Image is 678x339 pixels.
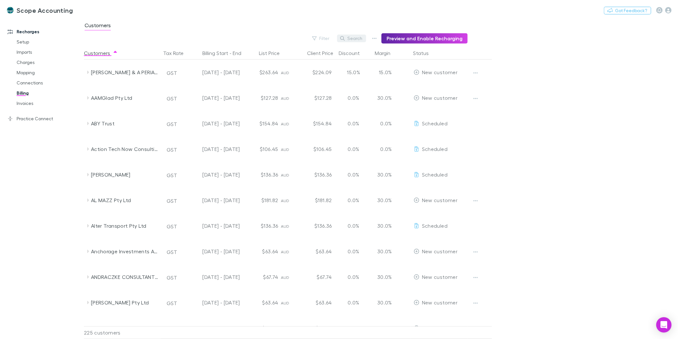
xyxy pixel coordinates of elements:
div: AAMGlad Pty LtdGST[DATE] - [DATE]$127.28AUD$127.280.0%30.0%EditNew customer [84,85,495,111]
button: Preview and Enable Recharging [381,33,468,43]
div: [DATE] - [DATE] [188,213,240,239]
button: Margin [375,47,398,59]
div: $136.36 [243,213,281,239]
div: Alter Transport Pty Ltd [91,213,159,239]
span: New customer [422,299,457,305]
div: 0.0% [335,213,373,239]
p: 30.0% [375,273,392,281]
span: AUD [281,301,290,305]
div: ANDRACZKE CONSULTANTS PTY LTD [91,264,159,290]
button: GST [164,68,180,78]
div: $106.45 [243,136,281,162]
p: 30.0% [375,171,392,178]
span: AUD [281,275,290,280]
a: Charges [10,57,88,67]
div: $263.64 [243,59,281,85]
div: [PERSON_NAME]GST[DATE] - [DATE]$136.36AUD$136.360.0%30.0%EditScheduled [84,162,495,187]
div: $181.82 [296,187,335,213]
button: Client Price [307,47,341,59]
span: Scheduled [422,171,448,177]
div: $67.74 [243,264,281,290]
span: AUD [281,147,290,152]
div: $136.36 [243,162,281,187]
p: 30.0% [375,222,392,230]
a: Billing [10,88,88,98]
span: New customer [422,69,457,75]
button: GST [164,221,180,232]
div: $63.64 [243,290,281,315]
button: GST [164,119,180,129]
div: 0.0% [335,187,373,213]
div: Anchorage Investments Australia Pty Ltd [91,239,159,264]
div: $127.28 [296,85,335,111]
a: Imports [10,47,88,57]
div: Action Tech Now Consulting Pty LimitedGST[DATE] - [DATE]$106.45AUD$106.450.0%0.0%EditScheduled [84,136,495,162]
span: AUD [281,224,290,229]
span: New customer [422,274,457,280]
span: AUD [281,198,290,203]
a: Mapping [10,67,88,78]
div: [PERSON_NAME] & A PERIANAICKENPALAYAM [91,59,159,85]
span: New customer [422,95,457,101]
div: Open Intercom Messenger [656,317,672,333]
div: $154.84 [296,111,335,136]
p: 30.0% [375,299,392,306]
div: $136.36 [296,162,335,187]
div: [DATE] - [DATE] [188,85,240,111]
div: Anchorage Investments Australia Pty LtdGST[DATE] - [DATE]$63.64AUD$63.640.0%30.0%EditNew customer [84,239,495,264]
div: AL MAZZ Pty Ltd [91,187,159,213]
button: Search [337,35,366,42]
div: $63.64 [296,290,335,315]
div: [DATE] - [DATE] [188,59,240,85]
span: New customer [422,197,457,203]
a: Scope Accounting [3,3,77,18]
button: GST [164,298,180,308]
div: [DATE] - [DATE] [188,111,240,136]
div: $181.82 [243,187,281,213]
div: Alter Transport Pty LtdGST[DATE] - [DATE]$136.36AUD$136.360.0%30.0%EditScheduled [84,213,495,239]
a: Connections [10,78,88,88]
div: $224.09 [296,59,335,85]
div: [PERSON_NAME] & A PERIANAICKENPALAYAMGST[DATE] - [DATE]$263.64AUD$224.0915.0%15.0%EditNew customer [84,59,495,85]
div: Tax Rate [163,47,191,59]
button: GST [164,196,180,206]
p: 0.0% [375,145,392,153]
div: ANDRACZKE CONSULTANTS PTY LTDGST[DATE] - [DATE]$67.74AUD$67.740.0%30.0%EditNew customer [84,264,495,290]
span: AUD [281,122,290,126]
div: 0.0% [335,136,373,162]
button: List Price [259,47,287,59]
div: $136.36 [296,213,335,239]
div: $63.64 [296,239,335,264]
div: AL MAZZ Pty LtdGST[DATE] - [DATE]$181.82AUD$181.820.0%30.0%EditNew customer [84,187,495,213]
span: AUD [281,70,290,75]
span: New customer [422,248,457,254]
button: Discount [339,47,367,59]
span: Scheduled [422,120,448,126]
button: GST [164,93,180,104]
div: $154.84 [243,111,281,136]
span: Scheduled [422,223,448,229]
button: GST [164,272,180,283]
p: 15.0% [375,68,392,76]
button: Status [413,47,436,59]
p: 0.0% [375,324,392,332]
p: 30.0% [375,196,392,204]
div: 0.0% [335,264,373,290]
div: [PERSON_NAME] Pty Ltd [91,290,159,315]
div: 0.0% [335,111,373,136]
div: Action Tech Now Consulting Pty Limited [91,136,159,162]
p: 30.0% [375,94,392,102]
div: 225 customers [84,326,161,339]
a: Recharges [1,27,88,37]
div: $67.74 [296,264,335,290]
div: [DATE] - [DATE] [188,264,240,290]
div: 0.0% [335,239,373,264]
div: [DATE] - [DATE] [188,187,240,213]
div: $106.45 [296,136,335,162]
div: $127.28 [243,85,281,111]
div: 15.0% [335,59,373,85]
div: ABY Trust [91,111,159,136]
div: [DATE] - [DATE] [188,162,240,187]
